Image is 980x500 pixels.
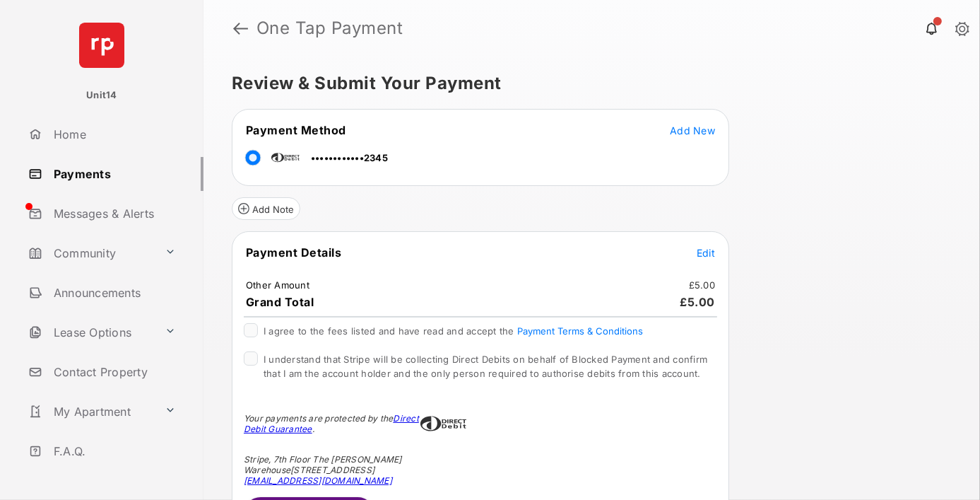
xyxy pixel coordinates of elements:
strong: One Tap Payment [256,20,403,37]
a: Community [23,236,159,270]
td: £5.00 [688,279,716,291]
span: ••••••••••••2345 [311,152,388,163]
a: [EMAIL_ADDRESS][DOMAIN_NAME] [244,475,392,486]
h5: Review & Submit Your Payment [232,75,940,92]
p: Unit14 [86,88,117,103]
a: Payments [23,157,203,191]
a: Messages & Alerts [23,197,203,231]
span: Payment Method [246,123,346,137]
span: £5.00 [680,295,716,309]
span: Add New [670,124,715,136]
button: I agree to the fees listed and have read and accept the [517,325,643,337]
button: Edit [697,245,715,260]
button: Add New [670,123,715,137]
span: I agree to the fees listed and have read and accept the [264,325,643,337]
span: Payment Details [246,245,342,260]
a: Contact Property [23,355,203,389]
span: Edit [697,247,715,259]
span: Grand Total [246,295,314,309]
div: Your payments are protected by the . [244,413,420,434]
td: Other Amount [245,279,310,291]
a: Lease Options [23,315,159,349]
a: Announcements [23,276,203,310]
a: Direct Debit Guarantee [244,413,419,434]
a: Home [23,117,203,151]
img: svg+xml;base64,PHN2ZyB4bWxucz0iaHR0cDovL3d3dy53My5vcmcvMjAwMC9zdmciIHdpZHRoPSI2NCIgaGVpZ2h0PSI2NC... [79,23,124,68]
span: I understand that Stripe will be collecting Direct Debits on behalf of Blocked Payment and confir... [264,354,707,379]
button: Add Note [232,197,300,220]
a: F.A.Q. [23,434,203,468]
a: My Apartment [23,395,159,429]
div: Stripe, 7th Floor The [PERSON_NAME] Warehouse [STREET_ADDRESS] [244,454,420,486]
